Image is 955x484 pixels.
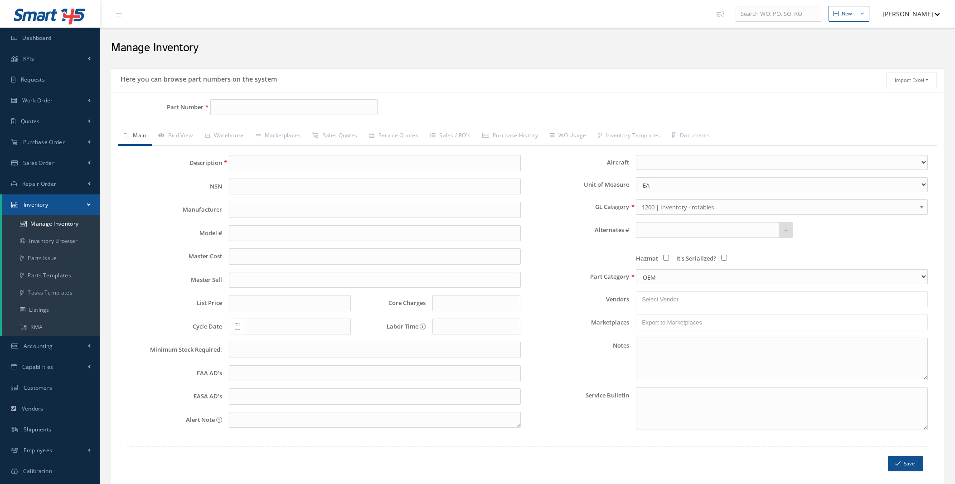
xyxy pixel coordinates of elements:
[22,34,52,42] span: Dashboard
[2,250,100,267] a: Parts Issue
[2,284,100,301] a: Tasks Templates
[721,255,727,261] input: It's Serialized?
[636,338,928,380] textarea: Notes
[199,127,250,146] a: Warehouse
[528,181,630,188] label: Unit of Measure
[120,183,222,190] label: NSN
[23,159,54,167] span: Sales Order
[120,160,222,166] label: Description
[2,267,100,284] a: Parts Templates
[874,5,940,23] button: [PERSON_NAME]
[120,370,222,377] label: FAA AD's
[118,127,152,146] a: Main
[22,405,44,412] span: Vendors
[592,127,666,146] a: Inventory Templates
[842,10,852,18] div: New
[24,201,48,208] span: Inventory
[886,73,937,88] button: Import Excel
[120,300,222,306] label: List Price
[642,202,916,213] span: 1200 | Inventory - rotables
[22,97,53,104] span: Work Order
[528,387,630,430] label: Service Bulletin
[120,230,222,237] label: Model #
[120,346,222,353] label: Minimum Stock Required:
[358,300,426,306] label: Core Charges
[424,127,476,146] a: Sales / RO's
[528,338,630,380] label: Notes
[736,6,821,22] input: Search WO, PO, SO, RO
[888,456,923,472] button: Save
[152,127,199,146] a: Bird View
[21,117,40,125] span: Quotes
[528,296,630,303] label: Vendors
[23,55,34,63] span: KPIs
[2,301,100,319] a: Listings
[528,273,630,280] label: Part Category
[2,215,100,232] a: Manage Inventory
[363,127,424,146] a: Service Quotes
[23,467,52,475] span: Calibration
[250,127,307,146] a: Marketplaces
[528,203,630,210] label: GL Category
[120,323,222,330] label: Cycle Date
[118,73,277,83] h5: Here you can browse part numbers on the system
[636,254,658,262] span: Hazmat
[21,76,45,83] span: Requests
[22,363,53,371] span: Capabilities
[306,127,363,146] a: Sales Quotes
[120,206,222,213] label: Manufacturer
[111,104,204,111] label: Part Number
[2,232,100,250] a: Inventory Browser
[120,412,222,428] label: Alert Note
[2,319,100,336] a: RMA
[120,393,222,400] label: EASA AD's
[120,276,222,283] label: Master Sell
[111,41,944,55] h2: Manage Inventory
[476,127,544,146] a: Purchase History
[24,426,52,433] span: Shipments
[2,194,100,215] a: Inventory
[528,227,630,233] label: Alternates #
[24,446,53,454] span: Employees
[528,319,630,326] label: Marketplaces
[358,323,426,330] label: Labor Time
[22,180,57,188] span: Repair Order
[23,138,65,146] span: Purchase Order
[24,342,53,350] span: Accounting
[676,254,716,262] span: It's Serialized?
[528,159,630,166] label: Aircraft
[120,253,222,260] label: Master Cost
[544,127,592,146] a: WO Usage
[24,384,53,392] span: Customers
[829,6,869,22] button: New
[666,127,716,146] a: Documents
[663,255,669,261] input: Hazmat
